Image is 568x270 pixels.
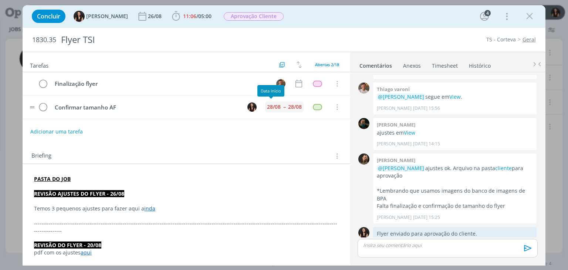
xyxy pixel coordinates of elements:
p: [PERSON_NAME] [377,141,412,147]
span: @[PERSON_NAME] [378,165,424,172]
div: 26/08 [148,14,163,19]
p: ajustes ok. Arquivo na pasta para aprovação [377,165,533,180]
div: dialog [23,5,545,266]
p: Temos 3 pequenos ajustes para fazer aqui a [34,205,338,212]
button: 11:06/05:00 [170,10,213,22]
div: 28/08 [267,104,281,109]
button: Concluir [32,10,65,23]
span: -- [283,104,285,109]
p: [PERSON_NAME] [377,214,412,221]
span: Concluir [37,13,60,19]
img: I [247,102,257,112]
p: *Lembrando que usamos imagens do banco de imagens de BPA [377,187,533,202]
p: [PERSON_NAME] [377,105,412,112]
p: pdf com os ajustes [34,249,338,256]
span: Abertas 2/18 [315,62,339,67]
a: aqui [81,249,92,256]
a: Comentários [359,59,392,70]
span: 05:00 [198,13,212,20]
span: Aprovação Cliente [224,12,284,21]
span: / [196,13,198,20]
div: Finalização flyer [51,79,269,88]
p: -------------------------------------------------------------------------------------------------... [34,220,338,234]
button: I[PERSON_NAME] [74,11,128,22]
img: T [358,82,369,94]
b: Thiago varoni [377,86,410,92]
a: TS - Corteva [486,36,516,43]
a: Timesheet [432,59,458,70]
a: View [449,93,461,100]
a: Histórico [469,59,491,70]
div: Flyer TSI [58,31,323,49]
a: Geral [523,36,536,43]
span: Tarefas [30,60,48,69]
div: Anexos [403,62,421,70]
img: J [358,153,369,165]
button: I [247,101,258,112]
span: 1830.35 [32,36,56,44]
strong: REVISÃO DO FLYER - 20/08 [34,242,101,249]
span: [PERSON_NAME] [86,14,128,19]
a: inda [144,205,155,212]
img: T [276,79,285,88]
p: ajustes em [377,129,533,136]
img: M [358,118,369,129]
button: Aprovação Cliente [223,12,284,21]
span: @[PERSON_NAME] [378,93,424,100]
button: Adicionar uma tarefa [30,125,83,138]
img: arrow-down-up.svg [297,61,302,68]
button: T [275,78,287,89]
div: 4 [484,10,491,16]
span: 11:06 [183,13,196,20]
p: Falta finalização e confirmação de tamanho do flyer [377,202,533,210]
b: [PERSON_NAME] [377,121,415,128]
span: Briefing [31,151,51,161]
div: Confirmar tamanho AF [51,103,240,112]
p: Flyer enviado para aprovação do cliente. [377,230,533,237]
img: I [74,11,85,22]
strong: REVISÃO AJUSTES DO FLYER - 26/08 [34,190,124,197]
div: Data Início [257,85,284,97]
p: segue em . [377,93,533,101]
img: drag-icon.svg [30,106,35,108]
a: cliente [495,165,512,172]
b: [PERSON_NAME] [377,157,415,163]
span: [DATE] 14:15 [413,141,440,147]
a: View [404,129,415,136]
button: 4 [479,10,490,22]
span: [DATE] 15:56 [413,105,440,112]
span: [DATE] 15:25 [413,214,440,221]
a: PASTA DO JOB [34,175,71,182]
img: I [358,227,369,238]
div: 28/08 [288,104,302,109]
